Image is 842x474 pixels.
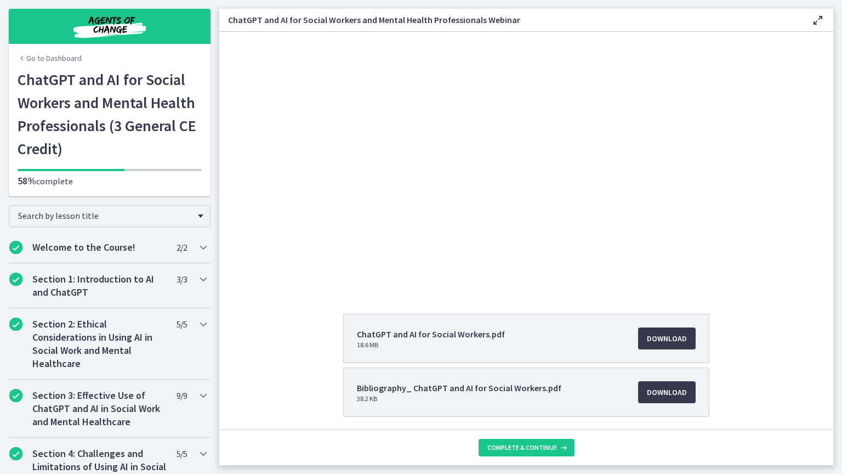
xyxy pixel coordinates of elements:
[228,13,794,26] h3: ChatGPT and AI for Social Workers and Mental Health Professionals Webinar
[647,386,687,399] span: Download
[9,241,22,254] i: Completed
[18,210,192,221] span: Search by lesson title
[9,447,22,460] i: Completed
[219,32,833,289] iframe: Video Lesson
[9,389,22,402] i: Completed
[647,332,687,345] span: Download
[18,174,202,188] p: complete
[357,328,505,341] span: ChatGPT and AI for Social Workers.pdf
[18,53,82,64] a: Go to Dashboard
[177,389,187,402] span: 9 / 9
[357,381,561,394] span: Bibliography_ ChatGPT and AI for Social Workers.pdf
[44,13,175,39] img: Agents of Change Social Work Test Prep
[487,443,557,452] span: Complete & continue
[32,273,166,299] h2: Section 1: Introduction to AI and ChatGPT
[177,273,187,286] span: 3 / 3
[32,318,166,370] h2: Section 2: Ethical Considerations in Using AI in Social Work and Mental Healthcare
[479,439,574,456] button: Complete & continue
[638,328,696,349] a: Download
[9,205,210,227] div: Search by lesson title
[357,394,561,403] span: 38.2 KB
[177,241,187,254] span: 2 / 2
[177,447,187,460] span: 5 / 5
[357,341,505,349] span: 18.6 MB
[32,241,166,254] h2: Welcome to the Course!
[18,174,36,187] span: 58%
[9,273,22,286] i: Completed
[32,389,166,428] h2: Section 3: Effective Use of ChatGPT and AI in Social Work and Mental Healthcare
[9,318,22,331] i: Completed
[177,318,187,331] span: 5 / 5
[638,381,696,403] a: Download
[18,68,202,160] h1: ChatGPT and AI for Social Workers and Mental Health Professionals (3 General CE Credit)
